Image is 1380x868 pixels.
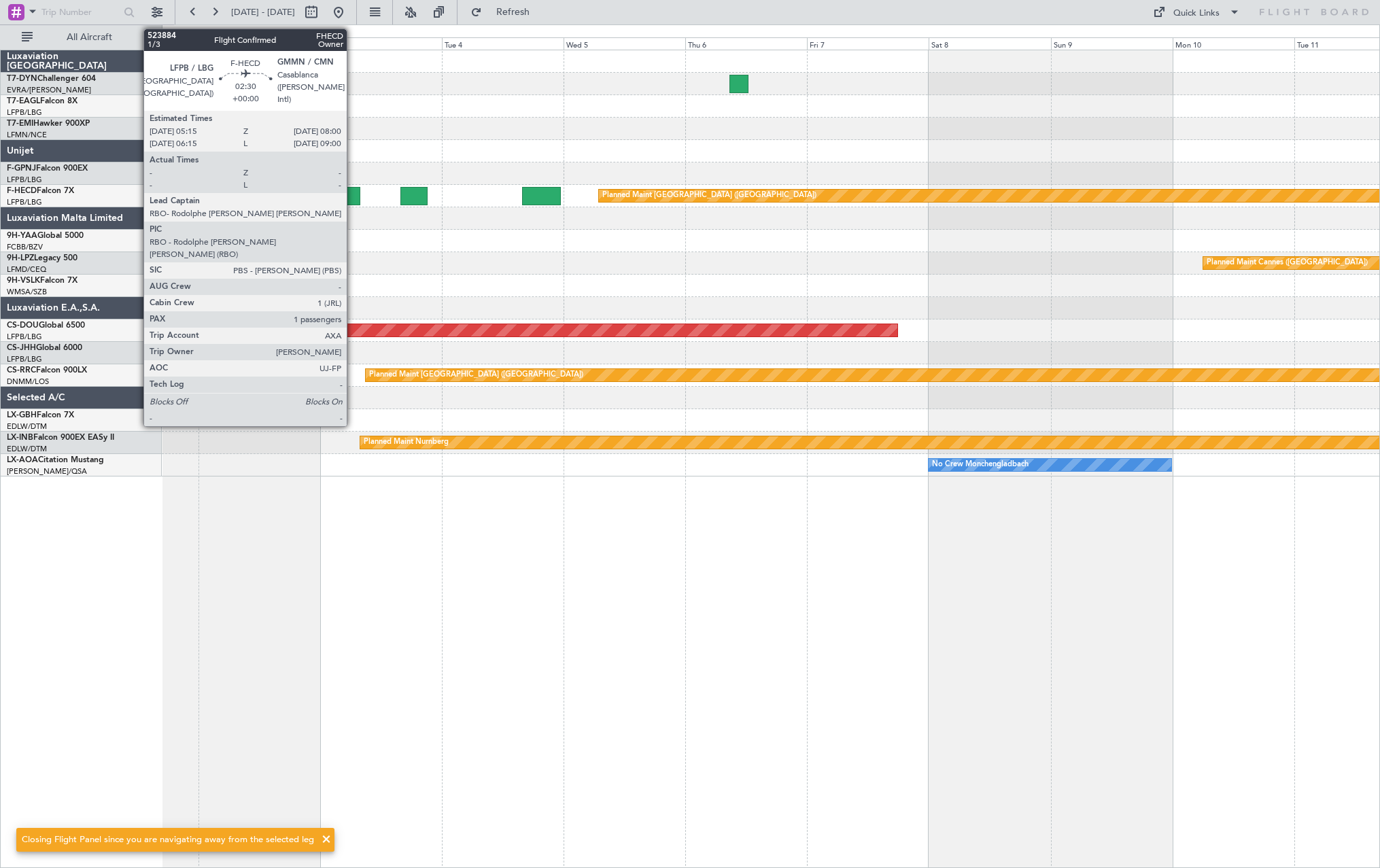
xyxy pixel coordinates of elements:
a: LFMD/CEQ [7,264,46,275]
a: LX-AOACitation Mustang [7,456,104,464]
div: Planned Maint Nurnberg [364,432,449,453]
button: All Aircraft [15,27,148,48]
a: CS-DOUGlobal 6500 [7,322,85,330]
a: 9H-VSLKFalcon 7X [7,277,77,285]
button: Quick Links [1146,1,1247,23]
span: 9H-LPZ [7,254,34,262]
div: Mon 3 [320,37,442,50]
a: LFMN/NCE [7,130,47,140]
a: EDLW/DTM [7,444,47,454]
span: All Aircraft [35,33,143,42]
a: F-GPNJFalcon 900EX [7,164,88,173]
span: CS-JHH [7,344,36,352]
span: F-GPNJ [7,164,36,173]
div: [DATE] [165,27,188,39]
span: LX-INB [7,434,33,442]
span: T7-DYN [7,75,37,83]
a: LX-GBHFalcon 7X [7,411,74,419]
a: [PERSON_NAME]/QSA [7,466,87,476]
a: 9H-YAAGlobal 5000 [7,232,84,240]
a: T7-EMIHawker 900XP [7,120,90,128]
span: [DATE] - [DATE] [231,6,295,18]
span: LX-AOA [7,456,38,464]
a: WMSA/SZB [7,287,47,297]
span: T7-EMI [7,120,33,128]
span: 9H-VSLK [7,277,40,285]
div: Sun 2 [199,37,320,50]
a: LFPB/LBG [7,197,42,207]
span: CS-RRC [7,366,36,375]
div: Sun 9 [1051,37,1173,50]
a: CS-JHHGlobal 6000 [7,344,82,352]
a: FCBB/BZV [7,242,43,252]
a: CS-RRCFalcon 900LX [7,366,87,375]
div: Closing Flight Panel since you are navigating away from the selected leg [22,833,314,847]
a: LX-INBFalcon 900EX EASy II [7,434,114,442]
a: LFPB/LBG [7,332,42,342]
a: F-HECDFalcon 7X [7,187,74,195]
a: 9H-LPZLegacy 500 [7,254,77,262]
div: Planned Maint Cannes ([GEOGRAPHIC_DATA]) [1207,253,1368,273]
div: Thu 6 [685,37,807,50]
input: Trip Number [41,2,120,22]
a: EVRA/[PERSON_NAME] [7,85,91,95]
div: Planned Maint [GEOGRAPHIC_DATA] ([GEOGRAPHIC_DATA]) [369,365,583,385]
button: Refresh [464,1,546,23]
div: No Crew Monchengladbach [932,455,1029,475]
span: LX-GBH [7,411,37,419]
div: Wed 5 [564,37,685,50]
a: LFPB/LBG [7,107,42,118]
span: F-HECD [7,187,37,195]
div: Fri 7 [807,37,929,50]
span: 9H-YAA [7,232,37,240]
a: EDLW/DTM [7,421,47,432]
div: Planned Maint [GEOGRAPHIC_DATA] ([GEOGRAPHIC_DATA]) [602,186,816,206]
span: T7-EAGL [7,97,40,105]
div: Mon 10 [1173,37,1294,50]
div: Tue 4 [442,37,564,50]
a: LFPB/LBG [7,175,42,185]
a: DNMM/LOS [7,377,49,387]
div: Sat 8 [929,37,1050,50]
span: CS-DOU [7,322,39,330]
a: LFPB/LBG [7,354,42,364]
a: T7-DYNChallenger 604 [7,75,96,83]
span: Refresh [485,7,542,17]
a: T7-EAGLFalcon 8X [7,97,77,105]
div: Quick Links [1173,7,1220,20]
